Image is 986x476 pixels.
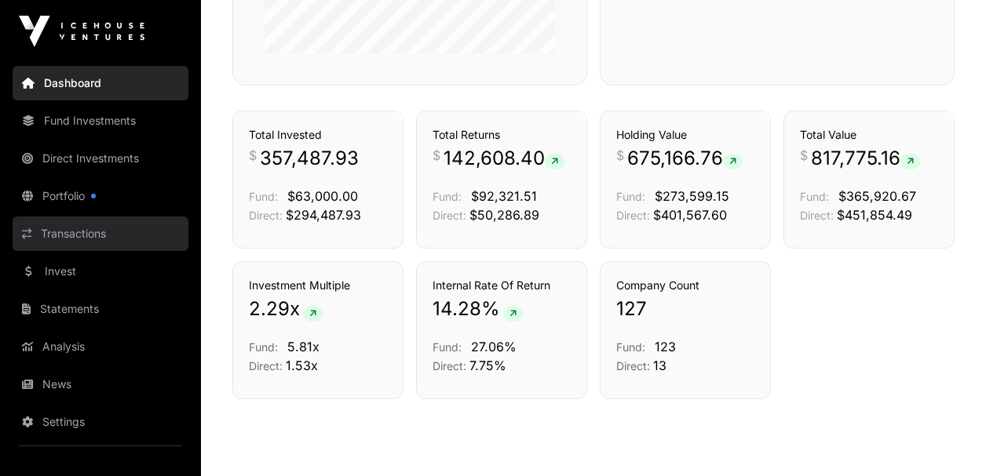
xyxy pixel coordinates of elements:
span: Direct: [433,359,466,372]
h3: Company Count [616,278,754,293]
a: Invest [13,254,188,289]
span: Direct: [249,209,283,222]
span: $92,321.51 [471,188,537,204]
span: Fund: [616,340,645,354]
span: x [290,296,300,322]
span: 14.28 [433,296,481,322]
span: 817,775.16 [811,146,920,171]
span: % [481,296,500,322]
span: Fund: [800,190,829,203]
h3: Internal Rate Of Return [433,278,571,293]
span: 357,487.93 [260,146,359,171]
span: 13 [653,358,666,373]
span: 2.29 [249,296,290,322]
span: $365,920.67 [838,188,916,204]
h3: Total Returns [433,127,571,143]
span: 675,166.76 [627,146,743,171]
h3: Investment Multiple [249,278,387,293]
span: Fund: [433,340,462,354]
span: Fund: [249,190,278,203]
span: Fund: [249,340,278,354]
a: Fund Investments [13,104,188,138]
span: Direct: [800,209,834,222]
img: Icehouse Ventures Logo [19,16,144,47]
span: $ [433,146,440,165]
span: 123 [655,339,676,354]
span: $ [800,146,808,165]
span: Fund: [616,190,645,203]
a: Dashboard [13,66,188,100]
a: Statements [13,292,188,326]
span: Direct: [249,359,283,372]
iframe: Chat Widget [907,401,986,476]
a: Transactions [13,216,188,251]
span: $451,854.49 [837,207,912,223]
span: Direct: [433,209,466,222]
span: 27.06% [471,339,517,354]
span: $294,487.93 [286,207,361,223]
span: $63,000.00 [287,188,358,204]
a: Analysis [13,329,188,364]
span: $50,286.89 [469,207,539,223]
a: News [13,367,188,402]
span: $ [616,146,624,165]
span: Direct: [616,359,650,372]
h3: Total Value [800,127,938,143]
a: Settings [13,405,188,439]
span: 7.75% [469,358,506,373]
span: $273,599.15 [655,188,729,204]
h3: Total Invested [249,127,387,143]
span: $ [249,146,257,165]
span: Direct: [616,209,650,222]
span: $401,567.60 [653,207,727,223]
span: 142,608.40 [444,146,564,171]
h3: Holding Value [616,127,754,143]
span: Fund: [433,190,462,203]
span: 1.53x [286,358,318,373]
a: Portfolio [13,179,188,213]
span: 5.81x [287,339,320,354]
a: Direct Investments [13,141,188,176]
span: 127 [616,296,647,322]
